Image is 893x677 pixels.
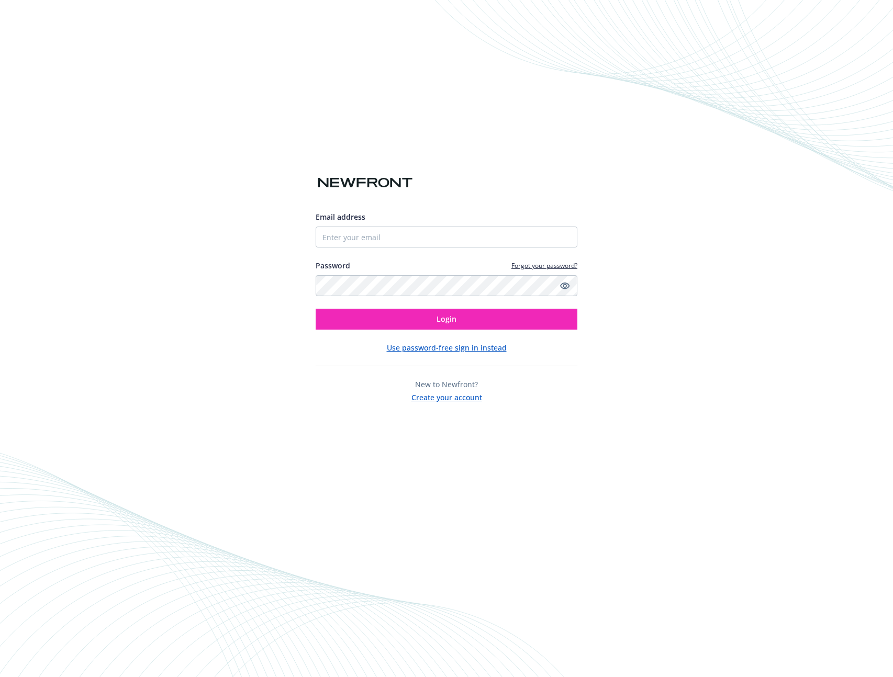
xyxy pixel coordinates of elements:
[316,309,577,330] button: Login
[316,275,577,296] input: Enter your password
[415,379,478,389] span: New to Newfront?
[316,227,577,247] input: Enter your email
[316,212,365,222] span: Email address
[559,279,571,292] a: Show password
[411,390,482,403] button: Create your account
[316,260,350,271] label: Password
[437,314,456,324] span: Login
[511,261,577,270] a: Forgot your password?
[387,342,507,353] button: Use password-free sign in instead
[316,174,415,192] img: Newfront logo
